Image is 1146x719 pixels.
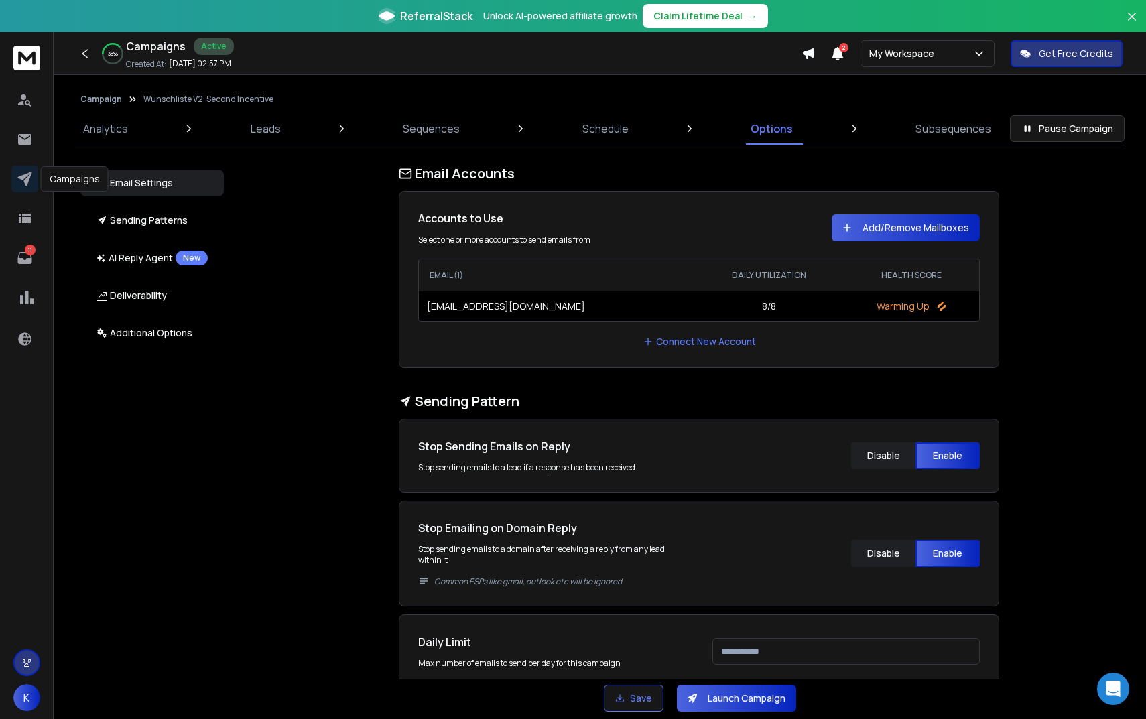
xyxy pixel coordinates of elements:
p: Sequences [403,121,460,137]
p: Options [751,121,793,137]
div: Open Intercom Messenger [1097,673,1129,705]
button: Close banner [1123,8,1141,40]
button: Pause Campaign [1010,115,1125,142]
p: Subsequences [915,121,991,137]
button: K [13,684,40,711]
h1: Campaigns [126,38,186,54]
span: 2 [839,43,848,52]
p: 11 [25,245,36,255]
button: Claim Lifetime Deal→ [643,4,768,28]
h1: Email Accounts [399,164,999,183]
div: Campaigns [41,166,109,192]
p: 38 % [108,50,118,58]
p: Created At: [126,59,166,70]
a: 11 [11,245,38,271]
p: Email Settings [97,176,173,190]
a: Schedule [574,113,637,145]
span: → [748,9,757,23]
button: Get Free Credits [1011,40,1123,67]
a: Sequences [395,113,468,145]
span: ReferralStack [400,8,472,24]
p: Unlock AI-powered affiliate growth [483,9,637,23]
a: Options [743,113,801,145]
button: Campaign [80,94,122,105]
button: Email Settings [80,170,224,196]
div: Active [194,38,234,55]
a: Leads [243,113,289,145]
a: Analytics [75,113,136,145]
p: Leads [251,121,281,137]
p: Analytics [83,121,128,137]
p: [DATE] 02:57 PM [169,58,231,69]
p: My Workspace [869,47,940,60]
p: Get Free Credits [1039,47,1113,60]
p: Schedule [582,121,629,137]
a: Subsequences [907,113,999,145]
p: Wunschliste V2: Second Incentive [143,94,273,105]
